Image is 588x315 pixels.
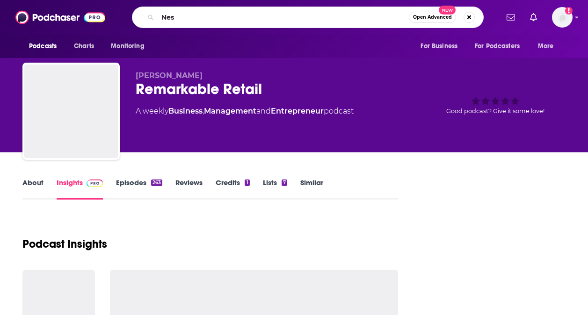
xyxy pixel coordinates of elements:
button: open menu [414,37,469,55]
svg: Add a profile image [565,7,573,14]
span: , [203,107,204,115]
a: Reviews [175,178,203,200]
span: Open Advanced [413,15,452,20]
div: 263 [151,179,162,186]
span: and [256,107,271,115]
a: Management [204,107,256,115]
a: Lists7 [263,178,287,200]
input: Search podcasts, credits, & more... [158,10,409,25]
div: 1 [245,179,249,186]
img: Podchaser - Follow, Share and Rate Podcasts [15,8,105,26]
button: Open AdvancedNew [409,12,456,23]
a: Similar [300,178,323,200]
span: New [439,6,456,14]
a: InsightsPodchaser Pro [57,178,103,200]
button: open menu [469,37,533,55]
div: Good podcast? Give it some love! [425,71,566,129]
span: For Business [421,40,457,53]
div: Search podcasts, credits, & more... [132,7,484,28]
a: Episodes263 [116,178,162,200]
span: Logged in as veronica.smith [552,7,573,28]
div: 7 [282,179,287,186]
a: Credits1 [216,178,249,200]
div: A weekly podcast [136,106,354,117]
img: User Profile [552,7,573,28]
a: Charts [68,37,100,55]
span: Monitoring [111,40,144,53]
span: Good podcast? Give it some love! [446,107,544,115]
button: open menu [531,37,566,55]
h1: Podcast Insights [22,237,107,251]
button: open menu [104,37,156,55]
a: Business [168,107,203,115]
img: Podchaser Pro [87,179,103,187]
button: Show profile menu [552,7,573,28]
a: Show notifications dropdown [503,9,519,25]
span: For Podcasters [475,40,520,53]
span: Charts [74,40,94,53]
span: More [538,40,554,53]
span: Podcasts [29,40,57,53]
span: [PERSON_NAME] [136,71,203,80]
a: Show notifications dropdown [526,9,541,25]
button: open menu [22,37,69,55]
a: Entrepreneur [271,107,324,115]
a: About [22,178,44,200]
